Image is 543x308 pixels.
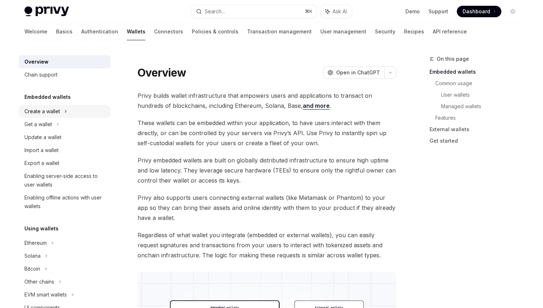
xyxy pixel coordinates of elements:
button: Ask AI [320,5,352,18]
div: Search... [205,7,225,16]
div: Enabling server-side access to user wallets [24,172,106,189]
a: API reference [433,23,467,40]
div: Export a wallet [24,159,59,167]
a: Transaction management [247,23,312,40]
h5: Embedded wallets [24,93,71,101]
div: Import a wallet [24,146,59,155]
span: Privy embedded wallets are built on globally distributed infrastructure to ensure high uptime and... [138,155,396,185]
a: Dashboard [457,6,501,17]
div: Other chains [24,277,54,286]
div: Bitcoin [24,265,40,273]
span: Open in ChatGPT [336,69,380,76]
a: External wallets [430,124,524,135]
a: Import a wallet [19,144,111,157]
h5: Using wallets [24,224,59,233]
a: Enabling offline actions with user wallets [19,191,111,213]
div: Chain support [24,70,57,79]
a: Update a wallet [19,131,111,144]
h1: Overview [138,66,186,79]
span: ⌘ K [305,9,312,14]
span: On this page [437,55,469,63]
a: Get started [430,135,524,147]
a: Wallets [127,23,145,40]
a: Embedded wallets [430,66,524,78]
img: light logo [24,6,69,17]
div: Get a wallet [24,120,52,129]
div: Enabling offline actions with user wallets [24,193,106,211]
button: Open in ChatGPT [323,66,384,79]
a: Support [428,8,448,15]
a: User management [320,23,366,40]
span: Ask AI [333,8,347,15]
a: Enabling server-side access to user wallets [19,170,111,191]
span: These wallets can be embedded within your application, to have users interact with them directly,... [138,118,396,148]
a: Connectors [154,23,183,40]
div: Overview [24,58,48,66]
a: Demo [405,8,420,15]
div: EVM smart wallets [24,290,67,299]
div: Create a wallet [24,107,60,116]
a: Welcome [24,23,47,40]
a: Managed wallets [441,101,524,112]
span: Regardless of what wallet you integrate (embedded or external wallets), you can easily request si... [138,230,396,260]
a: Chain support [19,68,111,81]
a: Export a wallet [19,157,111,170]
div: Solana [24,252,41,260]
div: Ethereum [24,239,47,247]
a: Features [435,112,524,124]
a: Recipes [404,23,424,40]
a: Policies & controls [192,23,238,40]
span: Privy builds wallet infrastructure that empowers users and applications to transact on hundreds o... [138,91,396,111]
a: Overview [19,55,111,68]
span: Dashboard [463,8,490,15]
a: Basics [56,23,73,40]
a: Common usage [435,78,524,89]
a: Authentication [81,23,118,40]
a: and more [303,102,330,110]
span: Privy also supports users connecting external wallets (like Metamask or Phantom) to your app so t... [138,193,396,223]
button: Search...⌘K [191,5,317,18]
a: User wallets [441,89,524,101]
a: Security [375,23,395,40]
button: Toggle dark mode [507,6,519,17]
div: Update a wallet [24,133,61,142]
